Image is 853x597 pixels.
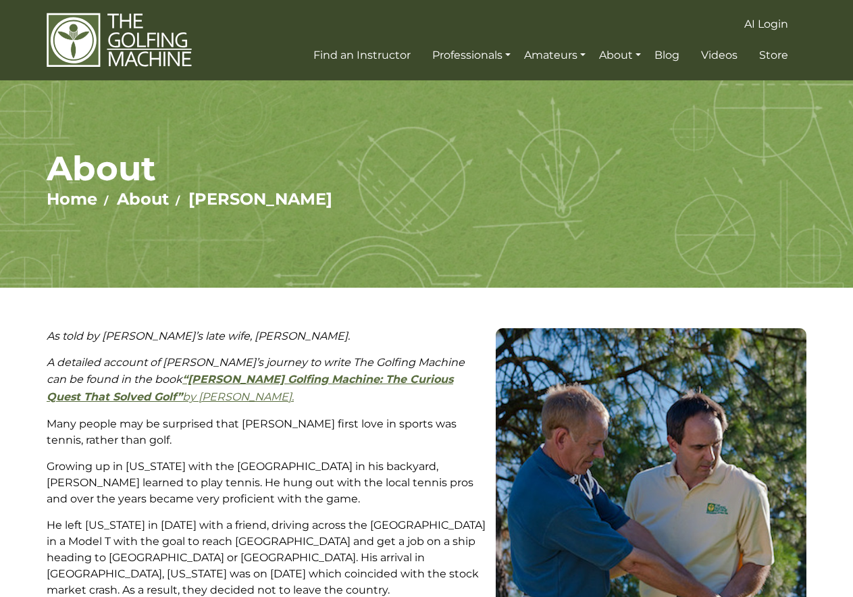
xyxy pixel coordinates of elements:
a: About [596,43,644,68]
span: Store [759,49,788,61]
span: Videos [701,49,738,61]
a: “[PERSON_NAME] Golfing Machine: The Curious Quest That Solved Golf”by [PERSON_NAME]. [47,373,453,403]
em: As told by [PERSON_NAME]’s late wife, [PERSON_NAME]. [47,330,350,342]
p: Many people may be surprised that [PERSON_NAME] first love in sports was tennis, rather than golf. [47,416,486,448]
a: AI Login [741,12,792,36]
a: Store [756,43,792,68]
strong: “[PERSON_NAME] Golfing Machine: The Curious Quest That Solved Golf” [47,373,453,403]
a: About [117,189,169,209]
span: AI Login [744,18,788,30]
em: A detailed account of [PERSON_NAME]’s journey to write The Golfing Machine can be found in the book [47,356,465,403]
a: Blog [651,43,683,68]
a: Videos [698,43,741,68]
a: Amateurs [521,43,589,68]
h1: About [47,148,806,189]
span: Blog [654,49,679,61]
img: The Golfing Machine [47,12,192,68]
span: Find an Instructor [313,49,411,61]
p: Growing up in [US_STATE] with the [GEOGRAPHIC_DATA] in his backyard, [PERSON_NAME] learned to pla... [47,459,486,507]
a: Home [47,189,97,209]
a: [PERSON_NAME] [188,189,332,209]
a: Professionals [429,43,514,68]
a: Find an Instructor [310,43,414,68]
